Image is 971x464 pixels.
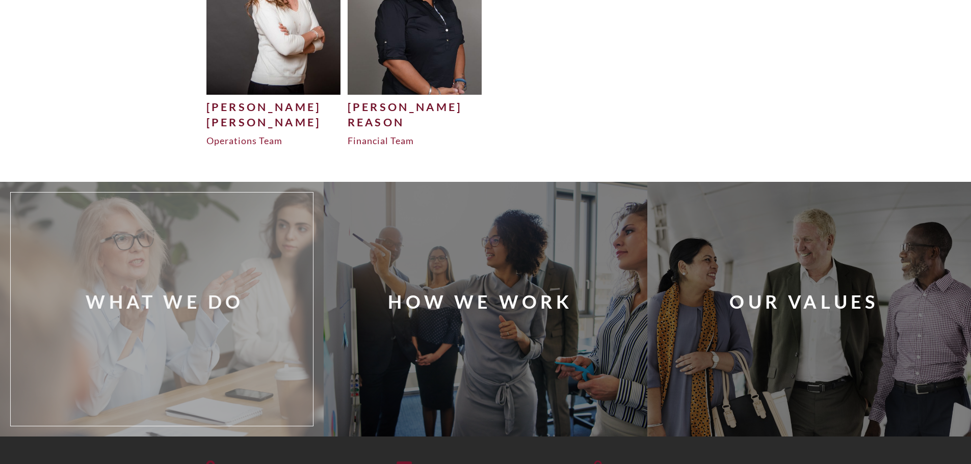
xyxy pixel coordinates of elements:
div: [PERSON_NAME] [206,115,341,130]
div: How We Work [388,289,572,314]
div: Financial Team [348,134,482,147]
div: Our Values [729,289,878,314]
div: What We Do [86,289,244,314]
div: [PERSON_NAME] [348,99,482,115]
div: [PERSON_NAME] [206,99,341,115]
div: Reason [348,115,482,130]
div: Operations Team [206,134,341,147]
